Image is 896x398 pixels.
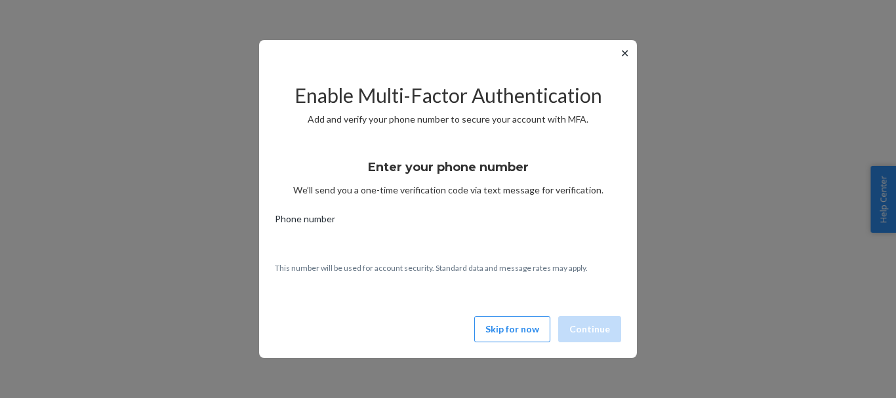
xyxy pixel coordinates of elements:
button: Skip for now [474,316,550,342]
button: ✕ [618,45,632,61]
button: Continue [558,316,621,342]
h3: Enter your phone number [368,159,529,176]
div: We’ll send you a one-time verification code via text message for verification. [275,148,621,197]
p: This number will be used for account security. Standard data and message rates may apply. [275,262,621,273]
span: Phone number [275,212,335,231]
p: Add and verify your phone number to secure your account with MFA. [275,113,621,126]
h2: Enable Multi-Factor Authentication [275,85,621,106]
